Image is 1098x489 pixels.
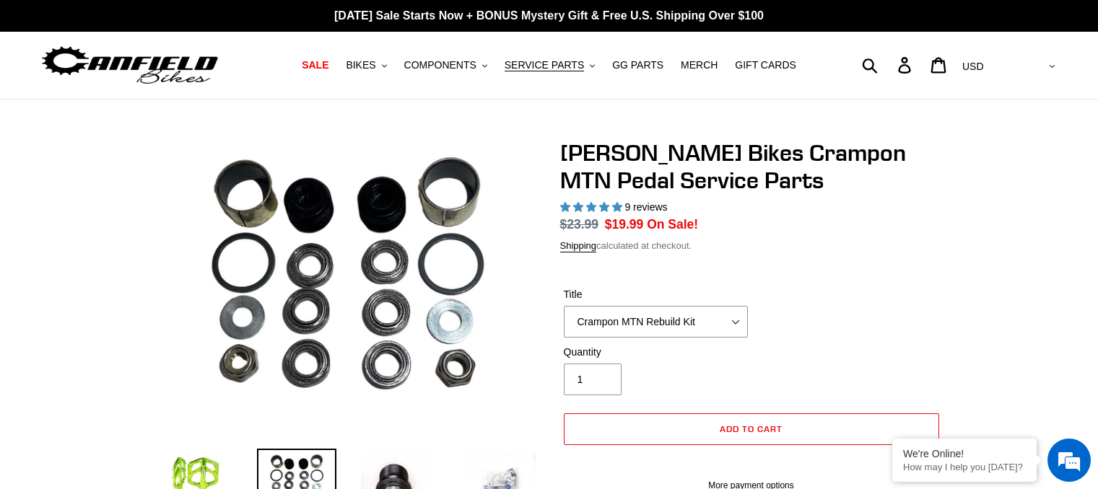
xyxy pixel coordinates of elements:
[624,201,667,213] span: 9 reviews
[560,217,599,232] s: $23.99
[560,139,943,195] h1: [PERSON_NAME] Bikes Crampon MTN Pedal Service Parts
[605,217,644,232] span: $19.99
[346,59,375,71] span: BIKES
[560,201,625,213] span: 5.00 stars
[903,448,1026,459] div: We're Online!
[674,56,725,75] a: MERCH
[404,59,476,71] span: COMPONENTS
[728,56,803,75] a: GIFT CARDS
[40,43,220,88] img: Canfield Bikes
[497,56,602,75] button: SERVICE PARTS
[720,423,783,434] span: Add to cart
[505,59,584,71] span: SERVICE PARTS
[295,56,336,75] a: SALE
[302,59,328,71] span: SALE
[647,215,698,234] span: On Sale!
[339,56,393,75] button: BIKES
[564,345,748,360] label: Quantity
[564,287,748,302] label: Title
[903,462,1026,472] p: How may I help you today?
[612,59,663,71] span: GG PARTS
[605,56,671,75] a: GG PARTS
[681,59,718,71] span: MERCH
[560,239,943,253] div: calculated at checkout.
[397,56,494,75] button: COMPONENTS
[560,240,597,252] a: Shipping
[564,413,939,445] button: Add to cart
[870,49,907,81] input: Search
[735,59,796,71] span: GIFT CARDS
